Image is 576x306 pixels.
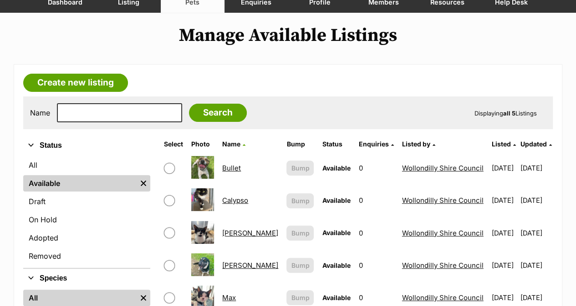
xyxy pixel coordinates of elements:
[23,272,150,284] button: Species
[283,137,317,151] th: Bump
[30,109,50,117] label: Name
[291,163,309,173] span: Bump
[23,175,137,191] a: Available
[137,175,150,191] a: Remove filter
[488,217,520,249] td: [DATE]
[286,226,314,241] button: Bump
[23,140,150,151] button: Status
[488,152,520,184] td: [DATE]
[286,258,314,273] button: Bump
[222,261,278,270] a: [PERSON_NAME]
[286,161,314,176] button: Bump
[402,261,484,270] a: Wollondilly Shire Council
[23,248,150,264] a: Removed
[318,137,354,151] th: Status
[291,228,309,238] span: Bump
[291,196,309,206] span: Bump
[286,290,314,305] button: Bump
[359,140,394,148] a: Enquiries
[355,217,398,249] td: 0
[23,155,150,268] div: Status
[291,261,309,270] span: Bump
[222,164,241,172] a: Bullet
[503,110,515,117] strong: all 5
[474,110,537,117] span: Displaying Listings
[322,196,350,204] span: Available
[291,293,309,302] span: Bump
[189,104,247,122] input: Search
[222,140,240,148] span: Name
[492,140,511,148] span: Listed
[520,140,552,148] a: Updated
[23,230,150,246] a: Adopted
[322,164,350,172] span: Available
[402,229,484,237] a: Wollondilly Shire Council
[222,196,248,205] a: Calypso
[23,74,128,92] a: Create new listing
[23,290,137,306] a: All
[402,196,484,205] a: Wollondilly Shire Council
[188,137,218,151] th: Photo
[23,157,150,173] a: All
[520,152,552,184] td: [DATE]
[23,193,150,210] a: Draft
[492,140,516,148] a: Listed
[402,164,484,172] a: Wollondilly Shire Council
[520,185,552,216] td: [DATE]
[222,140,245,148] a: Name
[286,193,314,208] button: Bump
[402,140,435,148] a: Listed by
[355,152,398,184] td: 0
[520,140,547,148] span: Updated
[402,140,430,148] span: Listed by
[355,250,398,281] td: 0
[160,137,187,151] th: Select
[520,217,552,249] td: [DATE]
[222,293,236,302] a: Max
[322,261,350,269] span: Available
[355,185,398,216] td: 0
[488,250,520,281] td: [DATE]
[23,211,150,228] a: On Hold
[402,293,484,302] a: Wollondilly Shire Council
[359,140,389,148] span: translation missing: en.admin.listings.index.attributes.enquiries
[222,229,278,237] a: [PERSON_NAME]
[322,294,350,301] span: Available
[322,229,350,236] span: Available
[488,185,520,216] td: [DATE]
[520,250,552,281] td: [DATE]
[137,290,150,306] a: Remove filter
